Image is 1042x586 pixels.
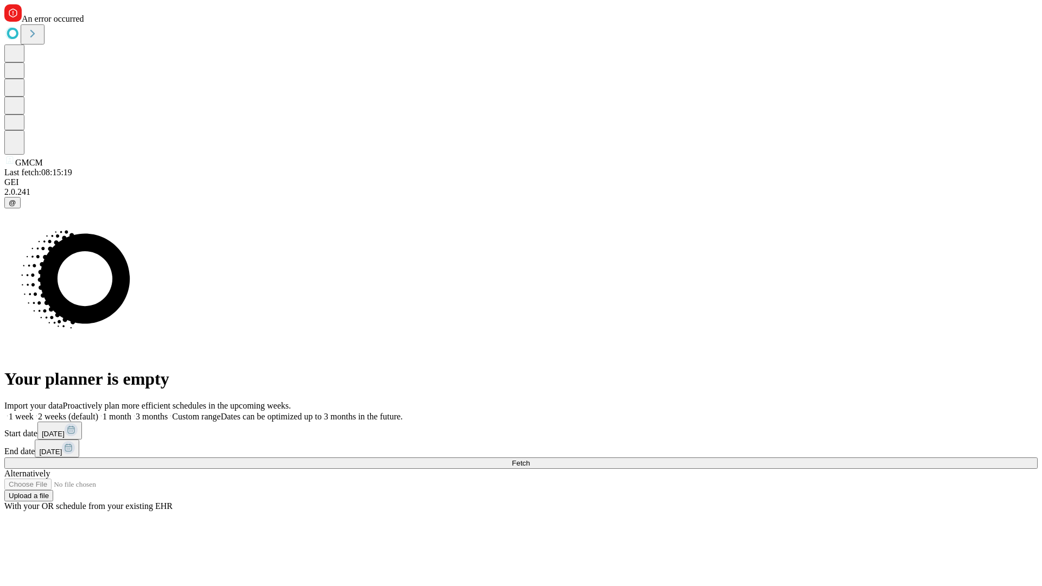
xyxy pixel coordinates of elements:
span: Custom range [172,412,220,421]
span: GMCM [15,158,43,167]
button: @ [4,197,21,208]
span: 3 months [136,412,168,421]
span: Import your data [4,401,63,410]
span: Fetch [512,459,530,467]
span: [DATE] [39,448,62,456]
span: Alternatively [4,469,50,478]
span: [DATE] [42,430,65,438]
span: An error occurred [22,14,84,23]
button: [DATE] [37,422,82,439]
span: Last fetch: 08:15:19 [4,168,72,177]
span: With your OR schedule from your existing EHR [4,501,173,511]
h1: Your planner is empty [4,369,1038,389]
div: End date [4,439,1038,457]
button: Upload a file [4,490,53,501]
span: Proactively plan more efficient schedules in the upcoming weeks. [63,401,291,410]
span: Dates can be optimized up to 3 months in the future. [221,412,403,421]
button: Fetch [4,457,1038,469]
span: 2 weeks (default) [38,412,98,421]
button: [DATE] [35,439,79,457]
div: 2.0.241 [4,187,1038,197]
span: 1 month [103,412,131,421]
span: @ [9,199,16,207]
div: Start date [4,422,1038,439]
span: 1 week [9,412,34,421]
div: GEI [4,177,1038,187]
